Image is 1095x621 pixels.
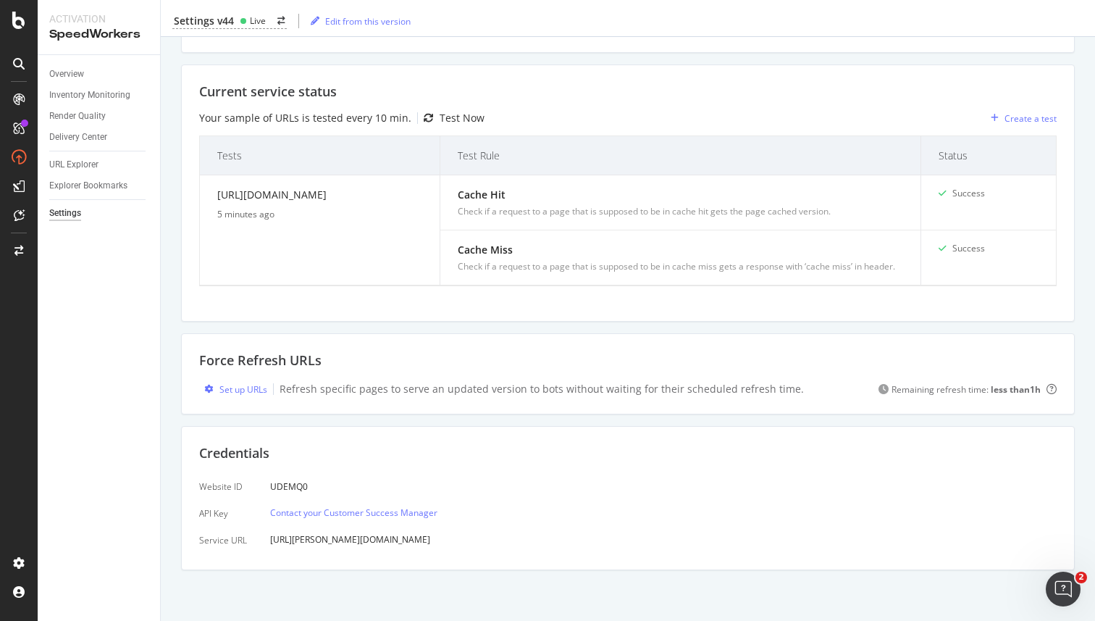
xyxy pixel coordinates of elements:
span: 2 [1075,572,1087,583]
div: Settings [49,206,81,221]
div: 5 minutes ago [217,208,422,221]
a: URL Explorer [49,157,150,172]
iframe: Intercom live chat [1046,572,1081,607]
div: URL Explorer [49,157,98,172]
div: arrow-right-arrow-left [277,17,285,25]
button: Contact your Customer Success Manager [270,504,437,522]
div: Overview [49,67,84,82]
a: Overview [49,67,150,82]
div: Check if a request to a page that is supposed to be in cache hit gets the page cached version. [458,205,903,218]
div: Explorer Bookmarks [49,178,127,193]
a: Delivery Center [49,130,150,145]
div: Cache Miss [458,242,903,257]
div: API Key [199,499,247,528]
div: Live [250,14,266,27]
div: Activation [49,12,148,26]
a: Render Quality [49,109,150,124]
a: Contact your Customer Success Manager [270,507,437,519]
div: Cache Hit [458,187,903,202]
div: Your sample of URLs is tested every 10 min. [199,111,411,125]
div: Edit from this version [325,14,411,27]
div: Remaining refresh time: [891,383,1041,396]
button: Create a test [985,107,1057,130]
div: Check if a request to a page that is supposed to be in cache miss gets a response with ‘cache mis... [458,260,903,273]
div: Render Quality [49,109,106,124]
div: Create a test [1004,112,1057,125]
div: Inventory Monitoring [49,88,130,103]
div: Success [952,242,985,255]
span: Status [939,148,1035,163]
strong: less than 1 h [991,383,1041,396]
div: [URL][DOMAIN_NAME] [217,187,422,208]
div: Success [952,187,985,200]
div: Website ID [199,475,247,499]
span: Tests [217,148,419,163]
button: Set up URLs [199,383,267,396]
div: Force Refresh URLs [199,351,1057,370]
div: Set up URLs [219,383,267,396]
button: Edit from this version [305,9,411,33]
div: Test Now [440,111,484,125]
div: Settings v44 [174,14,234,28]
div: SpeedWorkers [49,26,148,43]
span: Test Rule [458,148,899,163]
div: UDEMQ0 [270,475,437,499]
div: [URL][PERSON_NAME][DOMAIN_NAME] [270,528,437,551]
div: Credentials [199,444,1057,463]
div: Delivery Center [49,130,107,145]
a: Settings [49,206,150,221]
div: Current service status [199,83,1057,101]
a: Explorer Bookmarks [49,178,150,193]
a: Inventory Monitoring [49,88,150,103]
div: Refresh specific pages to serve an updated version to bots without waiting for their scheduled re... [280,382,804,396]
div: Service URL [199,528,247,552]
